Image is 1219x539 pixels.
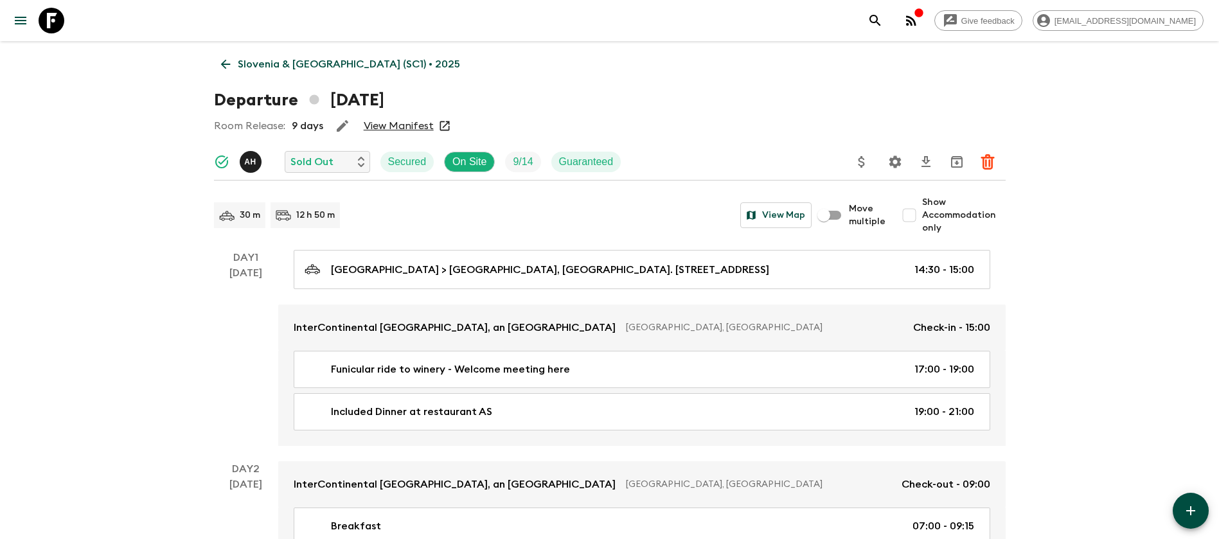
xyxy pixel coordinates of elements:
[290,154,334,170] p: Sold Out
[975,149,1001,175] button: Delete
[849,202,886,228] span: Move multiple
[380,152,434,172] div: Secured
[292,118,323,134] p: 9 days
[862,8,888,33] button: search adventures
[626,478,891,491] p: [GEOGRAPHIC_DATA], [GEOGRAPHIC_DATA]
[913,149,939,175] button: Download CSV
[240,209,260,222] p: 30 m
[240,151,264,173] button: AH
[331,362,570,377] p: Funicular ride to winery - Welcome meeting here
[296,209,335,222] p: 12 h 50 m
[214,461,278,477] p: Day 2
[452,154,486,170] p: On Site
[294,351,990,388] a: Funicular ride to winery - Welcome meeting here17:00 - 19:00
[214,51,467,77] a: Slovenia & [GEOGRAPHIC_DATA] (SC1) • 2025
[914,262,974,278] p: 14:30 - 15:00
[214,250,278,265] p: Day 1
[229,265,262,446] div: [DATE]
[914,362,974,377] p: 17:00 - 19:00
[244,157,256,167] p: A H
[214,87,384,113] h1: Departure [DATE]
[1033,10,1204,31] div: [EMAIL_ADDRESS][DOMAIN_NAME]
[388,154,427,170] p: Secured
[294,477,616,492] p: InterContinental [GEOGRAPHIC_DATA], an [GEOGRAPHIC_DATA]
[444,152,495,172] div: On Site
[944,149,970,175] button: Archive (Completed, Cancelled or Unsynced Departures only)
[934,10,1022,31] a: Give feedback
[902,477,990,492] p: Check-out - 09:00
[849,149,875,175] button: Update Price, Early Bird Discount and Costs
[331,518,381,534] p: Breakfast
[912,518,974,534] p: 07:00 - 09:15
[294,393,990,430] a: Included Dinner at restaurant AS19:00 - 21:00
[922,196,1006,234] span: Show Accommodation only
[294,250,990,289] a: [GEOGRAPHIC_DATA] > [GEOGRAPHIC_DATA], [GEOGRAPHIC_DATA]. [STREET_ADDRESS]14:30 - 15:00
[278,461,1006,508] a: InterContinental [GEOGRAPHIC_DATA], an [GEOGRAPHIC_DATA][GEOGRAPHIC_DATA], [GEOGRAPHIC_DATA]Check...
[331,404,492,420] p: Included Dinner at restaurant AS
[214,154,229,170] svg: Synced Successfully
[513,154,533,170] p: 9 / 14
[914,404,974,420] p: 19:00 - 21:00
[331,262,769,278] p: [GEOGRAPHIC_DATA] > [GEOGRAPHIC_DATA], [GEOGRAPHIC_DATA]. [STREET_ADDRESS]
[8,8,33,33] button: menu
[882,149,908,175] button: Settings
[954,16,1022,26] span: Give feedback
[505,152,540,172] div: Trip Fill
[913,320,990,335] p: Check-in - 15:00
[240,155,264,165] span: Alenka Hriberšek
[364,119,434,132] a: View Manifest
[626,321,903,334] p: [GEOGRAPHIC_DATA], [GEOGRAPHIC_DATA]
[740,202,812,228] button: View Map
[238,57,460,72] p: Slovenia & [GEOGRAPHIC_DATA] (SC1) • 2025
[1047,16,1203,26] span: [EMAIL_ADDRESS][DOMAIN_NAME]
[294,320,616,335] p: InterContinental [GEOGRAPHIC_DATA], an [GEOGRAPHIC_DATA]
[214,118,285,134] p: Room Release:
[278,305,1006,351] a: InterContinental [GEOGRAPHIC_DATA], an [GEOGRAPHIC_DATA][GEOGRAPHIC_DATA], [GEOGRAPHIC_DATA]Check...
[559,154,614,170] p: Guaranteed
